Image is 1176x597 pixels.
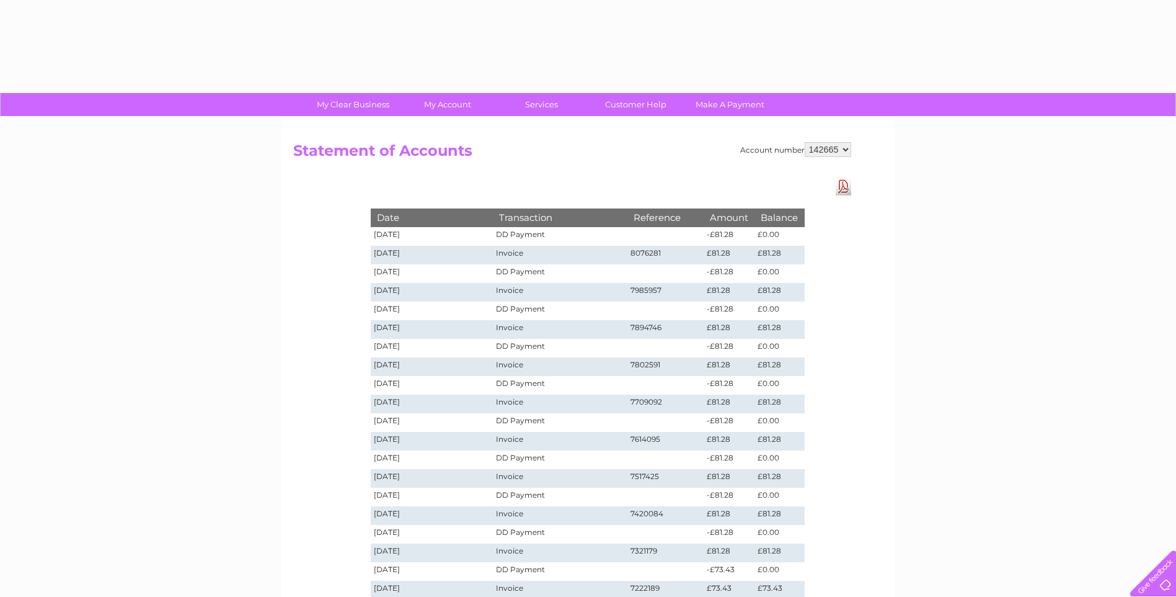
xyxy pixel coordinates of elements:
a: Customer Help [585,93,687,116]
td: £81.28 [704,544,754,562]
a: My Clear Business [302,93,404,116]
td: 7894746 [627,320,704,339]
a: Services [490,93,593,116]
td: -£81.28 [704,227,754,246]
td: £0.00 [754,413,804,432]
td: DD Payment [493,413,627,432]
a: Make A Payment [679,93,781,116]
td: [DATE] [371,264,493,283]
td: -£81.28 [704,264,754,283]
th: Date [371,209,493,227]
td: £81.28 [754,246,804,264]
td: DD Payment [493,525,627,544]
td: [DATE] [371,283,493,302]
td: 7985957 [627,283,704,302]
td: £0.00 [754,562,804,581]
td: [DATE] [371,544,493,562]
td: -£73.43 [704,562,754,581]
td: £0.00 [754,451,804,469]
td: [DATE] [371,451,493,469]
td: DD Payment [493,488,627,506]
td: £81.28 [754,506,804,525]
td: 7321179 [627,544,704,562]
td: Invoice [493,320,627,339]
td: Invoice [493,283,627,302]
td: £81.28 [704,432,754,451]
td: £81.28 [704,246,754,264]
td: £0.00 [754,264,804,283]
td: £81.28 [704,469,754,488]
td: Invoice [493,506,627,525]
h2: Statement of Accounts [293,142,851,166]
td: DD Payment [493,227,627,246]
th: Balance [754,209,804,227]
td: 7614095 [627,432,704,451]
td: DD Payment [493,264,627,283]
td: £0.00 [754,339,804,357]
td: [DATE] [371,506,493,525]
td: £81.28 [754,469,804,488]
td: DD Payment [493,376,627,395]
td: Invoice [493,357,627,376]
td: £81.28 [754,395,804,413]
td: 8076281 [627,246,704,264]
td: [DATE] [371,246,493,264]
th: Reference [627,209,704,227]
td: -£81.28 [704,302,754,320]
td: [DATE] [371,395,493,413]
td: -£81.28 [704,339,754,357]
td: -£81.28 [704,488,754,506]
td: [DATE] [371,432,493,451]
td: DD Payment [493,562,627,581]
td: [DATE] [371,413,493,432]
td: £81.28 [754,432,804,451]
td: £0.00 [754,525,804,544]
td: £81.28 [754,283,804,302]
td: -£81.28 [704,376,754,395]
td: £81.28 [754,357,804,376]
a: Download Pdf [836,177,851,195]
td: £0.00 [754,227,804,246]
td: [DATE] [371,469,493,488]
td: £81.28 [704,506,754,525]
td: [DATE] [371,227,493,246]
td: £81.28 [704,395,754,413]
a: My Account [396,93,498,116]
td: [DATE] [371,339,493,357]
td: Invoice [493,395,627,413]
td: £81.28 [704,357,754,376]
td: [DATE] [371,376,493,395]
td: DD Payment [493,302,627,320]
td: Invoice [493,432,627,451]
td: £81.28 [704,320,754,339]
td: [DATE] [371,320,493,339]
td: 7517425 [627,469,704,488]
td: Invoice [493,246,627,264]
td: [DATE] [371,562,493,581]
td: -£81.28 [704,413,754,432]
td: Invoice [493,544,627,562]
td: £81.28 [754,320,804,339]
td: -£81.28 [704,451,754,469]
td: DD Payment [493,339,627,357]
th: Transaction [493,209,627,227]
td: 7709092 [627,395,704,413]
td: -£81.28 [704,525,754,544]
td: £0.00 [754,376,804,395]
td: 7802591 [627,357,704,376]
td: Invoice [493,469,627,488]
td: 7420084 [627,506,704,525]
td: [DATE] [371,357,493,376]
td: £81.28 [704,283,754,302]
td: [DATE] [371,302,493,320]
td: [DATE] [371,525,493,544]
td: £0.00 [754,488,804,506]
td: [DATE] [371,488,493,506]
td: £0.00 [754,302,804,320]
th: Amount [704,209,754,227]
td: £81.28 [754,544,804,562]
td: DD Payment [493,451,627,469]
div: Account number [740,142,851,157]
